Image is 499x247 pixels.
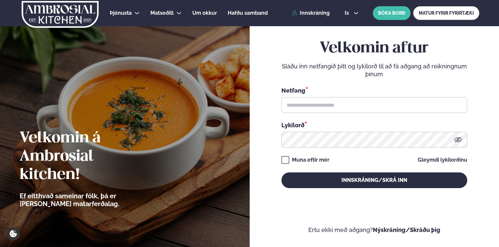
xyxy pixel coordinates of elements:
img: logo [21,1,99,28]
span: Hafðu samband [228,10,268,16]
div: Netfang [281,86,467,95]
span: Matseðill [150,10,174,16]
button: Innskráning/Skrá inn [281,172,467,188]
a: Cookie settings [7,227,20,240]
button: is [339,10,364,16]
a: Gleymdi lykilorðinu [418,157,467,163]
p: Ertu ekki með aðgang? [269,226,480,234]
p: Ef eitthvað sameinar fólk, þá er [PERSON_NAME] matarferðalag. [20,192,156,208]
a: Matseðill [150,9,174,17]
span: Um okkur [192,10,217,16]
a: Innskráning [292,10,330,16]
h2: Velkomin á Ambrosial kitchen! [20,129,156,184]
div: Lykilorð [281,121,467,129]
p: Sláðu inn netfangið þitt og lykilorð til að fá aðgang að reikningnum þínum [281,62,467,78]
a: Um okkur [192,9,217,17]
span: is [345,10,351,16]
h2: Velkomin aftur [281,39,467,58]
a: Þjónusta [110,9,132,17]
span: Þjónusta [110,10,132,16]
button: BÓKA BORÐ [373,6,411,20]
a: MATUR FYRIR FYRIRTÆKI [413,6,479,20]
a: Nýskráning/Skráðu þig [373,226,440,233]
a: Hafðu samband [228,9,268,17]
